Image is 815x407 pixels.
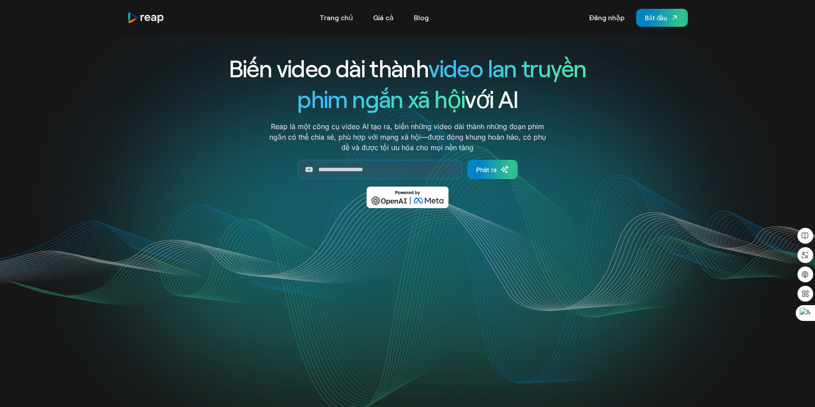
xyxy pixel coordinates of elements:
font: Blog [414,13,429,22]
form: Tạo biểu mẫu [225,160,590,179]
a: Giá cả [369,11,398,25]
font: Phát ra [476,166,497,173]
font: Biến video dài thành [229,54,429,82]
font: Trang chủ [320,13,353,22]
a: Bắt đầu [636,9,688,27]
font: Bắt đầu [645,14,667,22]
font: Giá cả [373,13,394,22]
font: Đăng nhập [589,13,625,22]
font: với AI [465,84,518,113]
font: Reap là một công cụ video AI tạo ra, biến những video dài thành những đoạn phim ngắn có thể chia ... [269,122,546,152]
font: phim ngắn xã hội [297,84,465,113]
a: Trang chủ [315,11,357,25]
a: Blog [409,11,433,25]
a: trang chủ [127,12,165,24]
a: Đăng nhập [584,11,629,25]
img: logo gặt hái [127,12,165,24]
font: video lan truyền [428,54,586,82]
a: Phát ra [467,160,518,179]
img: Được hỗ trợ bởi OpenAI & Meta [367,187,448,208]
